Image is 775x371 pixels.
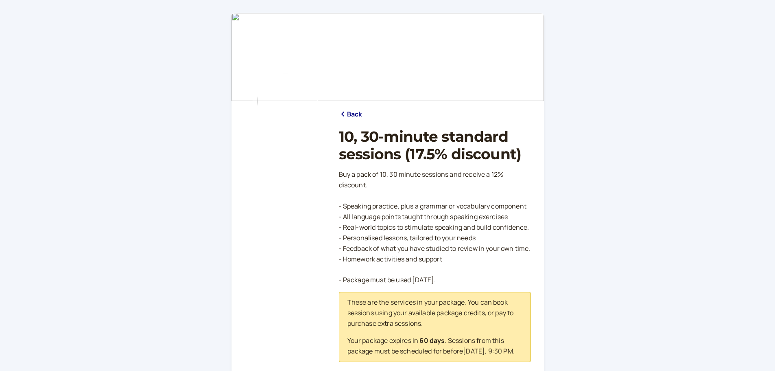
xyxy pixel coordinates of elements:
[339,109,362,120] a: Back
[347,297,522,329] p: These are the services in your package. You can book sessions using your available package credit...
[347,336,522,357] p: Your package expires in . Sessions from this package must be scheduled for before [DATE] , 9:30 PM .
[339,128,531,163] h1: 10, 30-minute standard sessions (17.5% discount)
[339,169,531,285] p: Buy a pack of 10, 30 minute sessions and receive a 12% discount. - Speaking practice, plus a gram...
[419,336,445,345] b: 60 days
